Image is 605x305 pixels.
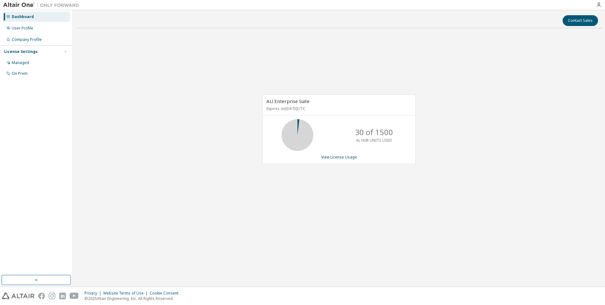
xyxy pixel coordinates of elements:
p: Expires on [DATE] UTC [266,106,410,111]
div: Dashboard [12,14,34,19]
button: Contact Sales [563,15,598,26]
img: Altair One [3,2,82,8]
img: facebook.svg [38,293,45,299]
p: © 2025 Altair Engineering, Inc. All Rights Reserved. [84,296,182,301]
div: Cookie Consent [150,291,182,296]
a: View License Usage [321,154,357,160]
p: 30 of 1500 [355,127,393,138]
img: altair_logo.svg [2,293,34,299]
div: Privacy [84,291,103,296]
img: linkedin.svg [59,293,66,299]
div: Managed [12,60,29,65]
div: On Prem [12,71,28,76]
span: AU Enterprise Suite [266,98,309,104]
div: Website Terms of Use [103,291,150,296]
div: License Settings [4,49,38,54]
img: instagram.svg [49,293,55,299]
p: ALTAIR UNITS USED [356,138,392,143]
div: User Profile [12,26,33,31]
img: youtube.svg [70,293,79,299]
div: Company Profile [12,37,42,42]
